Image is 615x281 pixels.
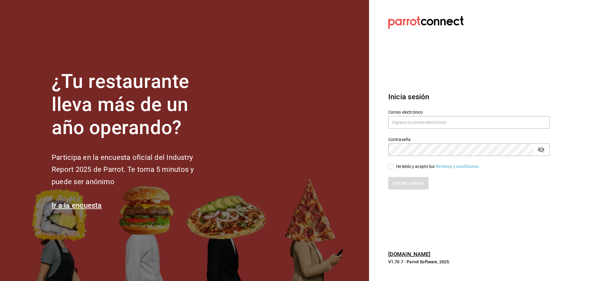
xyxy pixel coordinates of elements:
[388,251,431,257] a: [DOMAIN_NAME]
[52,151,214,188] h2: Participa en la encuesta oficial del Industry Report 2025 de Parrot. Te toma 5 minutos y puede se...
[388,137,550,142] label: Contraseña
[536,145,546,155] button: passwordField
[388,116,550,129] input: Ingresa tu correo electrónico
[388,259,550,265] p: V1.70.7 - Parrot Software, 2025.
[52,201,102,210] a: Ir a la encuesta
[396,163,480,170] div: He leído y acepto los
[52,70,214,139] h1: ¿Tu restaurante lleva más de un año operando?
[435,164,480,169] a: Términos y condiciones.
[388,91,550,102] h3: Inicia sesión
[388,110,550,114] label: Correo electrónico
